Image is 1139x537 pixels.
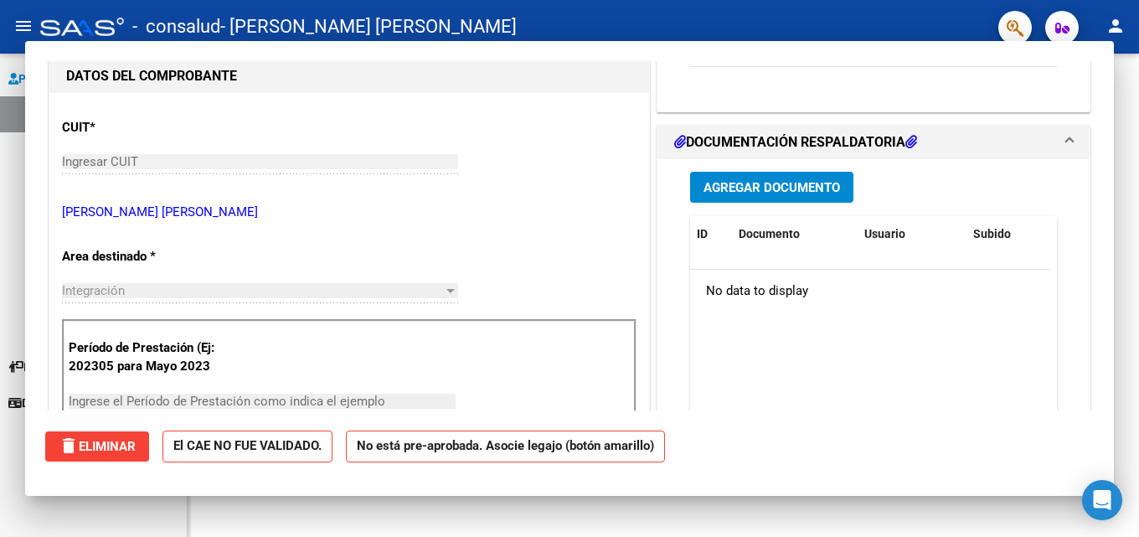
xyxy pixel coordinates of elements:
[220,8,517,45] span: - [PERSON_NAME] [PERSON_NAME]
[1105,16,1126,36] mat-icon: person
[62,283,125,298] span: Integración
[864,227,905,240] span: Usuario
[739,227,800,240] span: Documento
[13,16,33,36] mat-icon: menu
[346,431,665,463] strong: No está pre-aprobada. Asocie legajo (botón amarillo)
[697,227,708,240] span: ID
[62,118,234,137] p: CUIT
[59,436,79,456] mat-icon: delete
[858,216,966,252] datatable-header-cell: Usuario
[66,68,237,84] strong: DATOS DEL COMPROBANTE
[62,247,234,266] p: Area destinado *
[690,172,853,203] button: Agregar Documento
[732,216,858,252] datatable-header-cell: Documento
[162,431,332,463] strong: El CAE NO FUE VALIDADO.
[657,159,1090,507] div: DOCUMENTACIÓN RESPALDATORIA
[132,8,220,45] span: - consalud
[657,126,1090,159] mat-expansion-panel-header: DOCUMENTACIÓN RESPALDATORIA
[8,358,86,376] span: Instructivos
[1082,480,1122,520] div: Open Intercom Messenger
[690,216,732,252] datatable-header-cell: ID
[8,394,118,412] span: Datos de contacto
[674,132,917,152] h1: DOCUMENTACIÓN RESPALDATORIA
[62,203,636,222] p: [PERSON_NAME] [PERSON_NAME]
[1050,216,1134,252] datatable-header-cell: Acción
[703,180,840,195] span: Agregar Documento
[966,216,1050,252] datatable-header-cell: Subido
[973,227,1011,240] span: Subido
[45,431,149,462] button: Eliminar
[690,270,1051,312] div: No data to display
[59,439,136,454] span: Eliminar
[69,338,237,376] p: Período de Prestación (Ej: 202305 para Mayo 2023
[8,70,161,88] span: Prestadores / Proveedores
